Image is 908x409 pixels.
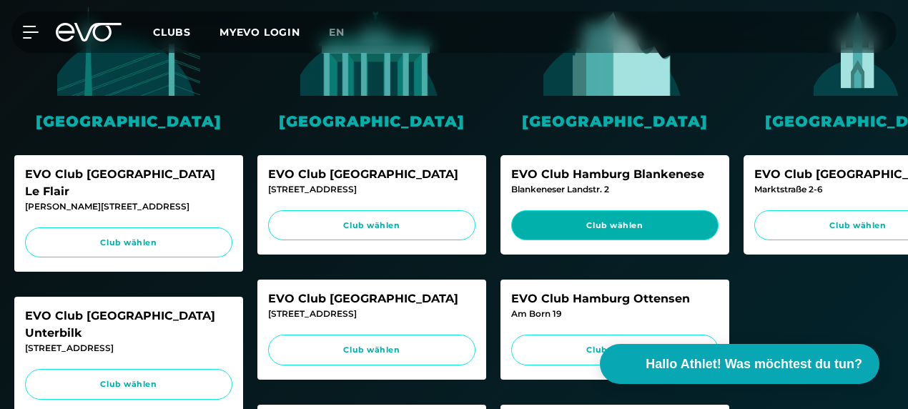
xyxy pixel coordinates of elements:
[525,220,705,232] span: Club wählen
[25,200,232,213] div: [PERSON_NAME][STREET_ADDRESS]
[511,307,719,320] div: Am Born 19
[511,183,719,196] div: Blankeneser Landstr. 2
[329,26,345,39] span: en
[25,342,232,355] div: [STREET_ADDRESS]
[511,210,719,241] a: Club wählen
[153,26,191,39] span: Clubs
[511,290,719,307] div: EVO Club Hamburg Ottensen
[500,110,729,132] div: [GEOGRAPHIC_DATA]
[525,344,705,356] span: Club wählen
[268,183,475,196] div: [STREET_ADDRESS]
[268,335,475,365] a: Club wählen
[329,24,362,41] a: en
[25,369,232,400] a: Club wählen
[282,344,462,356] span: Club wählen
[14,110,243,132] div: [GEOGRAPHIC_DATA]
[39,378,219,390] span: Club wählen
[511,166,719,183] div: EVO Club Hamburg Blankenese
[646,355,862,374] span: Hallo Athlet! Was möchtest du tun?
[268,307,475,320] div: [STREET_ADDRESS]
[600,344,879,384] button: Hallo Athlet! Was möchtest du tun?
[257,110,486,132] div: [GEOGRAPHIC_DATA]
[153,25,219,39] a: Clubs
[25,307,232,342] div: EVO Club [GEOGRAPHIC_DATA] Unterbilk
[268,166,475,183] div: EVO Club [GEOGRAPHIC_DATA]
[25,227,232,258] a: Club wählen
[268,290,475,307] div: EVO Club [GEOGRAPHIC_DATA]
[39,237,219,249] span: Club wählen
[219,26,300,39] a: MYEVO LOGIN
[282,220,462,232] span: Club wählen
[511,335,719,365] a: Club wählen
[268,210,475,241] a: Club wählen
[25,166,232,200] div: EVO Club [GEOGRAPHIC_DATA] Le Flair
